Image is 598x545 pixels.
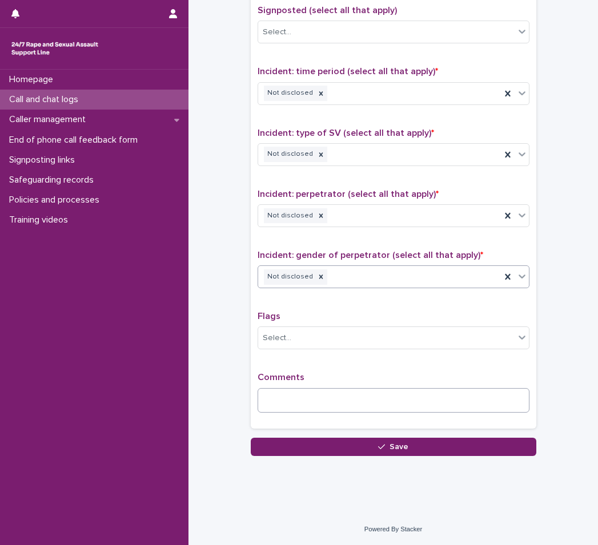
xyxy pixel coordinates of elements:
p: Safeguarding records [5,175,103,185]
div: Select... [263,26,291,38]
span: Flags [258,312,280,321]
span: Signposted (select all that apply) [258,6,397,15]
span: Save [390,443,408,451]
p: Call and chat logs [5,94,87,105]
div: Not disclosed [264,86,315,101]
div: Not disclosed [264,147,315,162]
p: End of phone call feedback form [5,135,147,146]
p: Policies and processes [5,195,109,205]
span: Incident: type of SV (select all that apply) [258,128,434,138]
span: Comments [258,373,304,382]
p: Training videos [5,215,77,225]
p: Caller management [5,114,95,125]
div: Select... [263,332,291,344]
button: Save [251,438,536,456]
span: Incident: perpetrator (select all that apply) [258,189,439,199]
span: Incident: gender of perpetrator (select all that apply) [258,251,483,260]
div: Not disclosed [264,269,315,285]
div: Not disclosed [264,208,315,224]
span: Incident: time period (select all that apply) [258,67,438,76]
img: rhQMoQhaT3yELyF149Cw [9,37,101,60]
a: Powered By Stacker [364,526,422,532]
p: Signposting links [5,155,84,165]
p: Homepage [5,74,62,85]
